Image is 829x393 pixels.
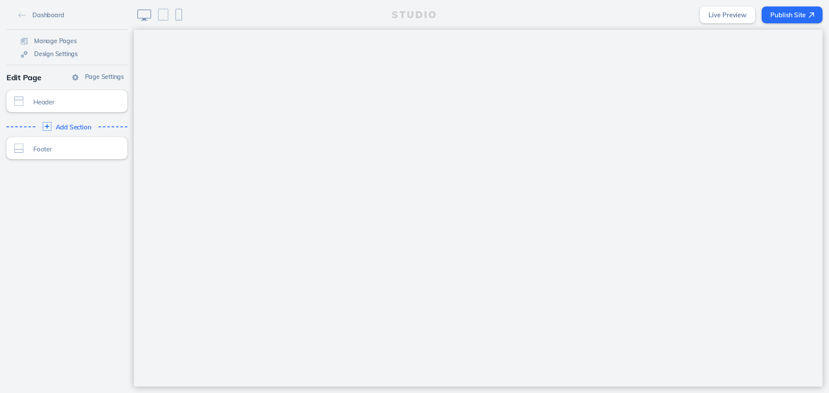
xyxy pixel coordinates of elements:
div: Edit Page [6,69,127,86]
img: icon-section-type-header@2x.png [14,97,23,106]
a: Live Preview [700,6,755,23]
span: Header [33,98,112,106]
img: icon-pages@2x.png [21,38,28,44]
span: Add Section [56,123,92,131]
img: icon-desktop@2x.png [137,9,151,21]
img: icon-gear@2x.png [72,74,79,81]
img: icon-section-type-add@2x.png [43,122,51,131]
img: icon-back-arrow@2x.png [19,13,26,18]
img: icon-tablet@2x.png [158,9,168,21]
button: Publish Site [762,6,823,23]
span: Footer [33,145,112,153]
img: icon-phone@2x.png [175,9,182,21]
span: Page Settings [85,73,124,81]
span: Design Settings [34,50,78,58]
img: icon-arrow-ne@2x.png [809,13,814,18]
span: Manage Pages [34,37,77,45]
img: icon-gears@2x.png [21,51,28,58]
span: Dashboard [32,11,64,19]
img: icon-section-type-footer@2x.png [14,144,23,153]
